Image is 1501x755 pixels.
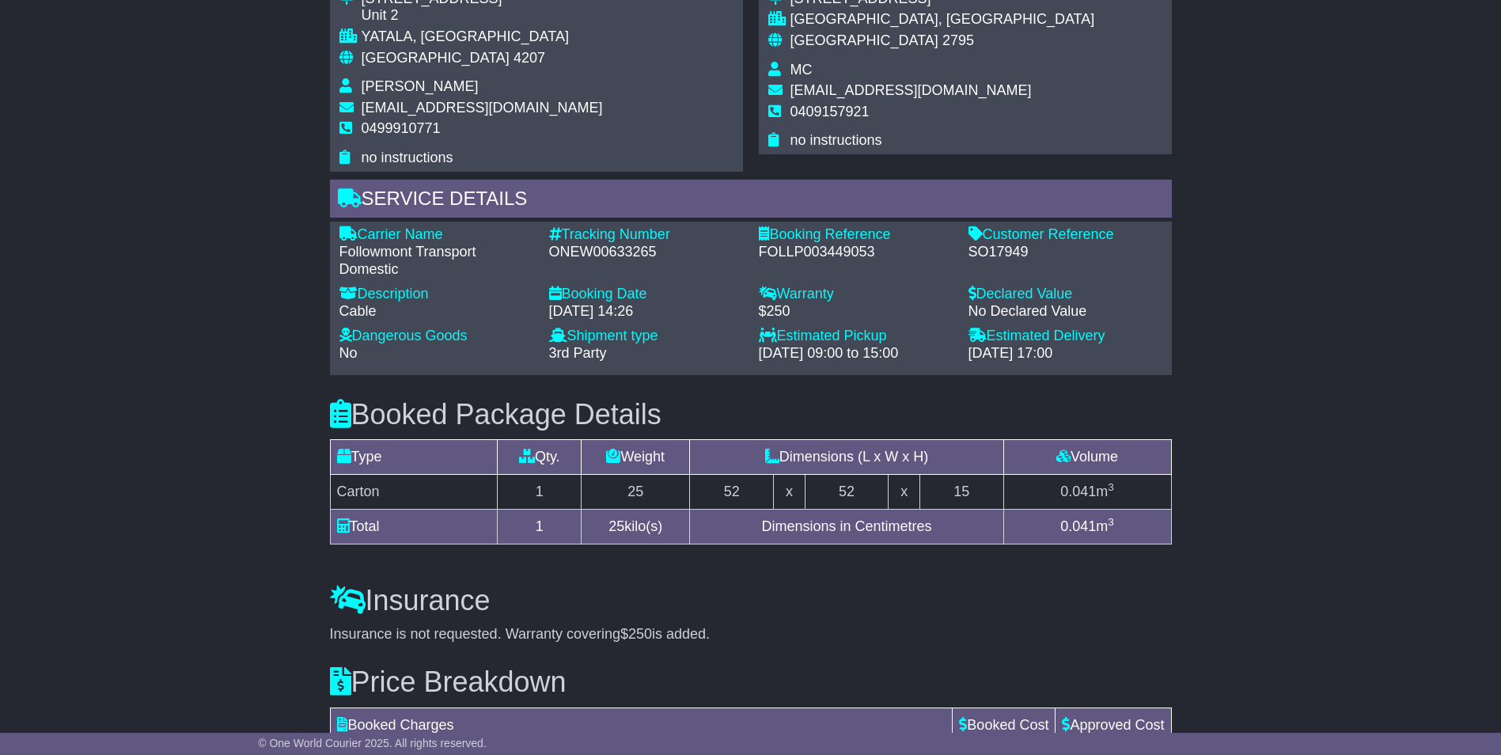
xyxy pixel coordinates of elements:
[953,708,1056,742] td: Booked Cost
[790,104,870,120] span: 0409157921
[330,585,1172,617] h3: Insurance
[362,150,453,165] span: no instructions
[942,32,974,48] span: 2795
[759,226,953,244] div: Booking Reference
[889,475,919,510] td: x
[330,399,1172,431] h3: Booked Package Details
[330,475,498,510] td: Carton
[339,286,533,303] div: Description
[339,244,533,278] div: Followmont Transport Domestic
[362,28,603,46] div: YATALA, [GEOGRAPHIC_DATA]
[790,32,938,48] span: [GEOGRAPHIC_DATA]
[582,440,690,475] td: Weight
[1056,708,1171,742] td: Approved Cost
[339,345,358,361] span: No
[514,50,545,66] span: 4207
[968,226,1162,244] div: Customer Reference
[759,244,953,261] div: FOLLP003449053
[582,475,690,510] td: 25
[774,475,805,510] td: x
[498,440,582,475] td: Qty.
[620,626,652,642] span: $250
[968,328,1162,345] div: Estimated Delivery
[549,328,743,345] div: Shipment type
[582,510,690,544] td: kilo(s)
[690,475,774,510] td: 52
[330,440,498,475] td: Type
[968,303,1162,321] div: No Declared Value
[759,328,953,345] div: Estimated Pickup
[498,510,582,544] td: 1
[968,244,1162,261] div: SO17949
[759,303,953,321] div: $250
[790,62,813,78] span: MC
[790,132,882,148] span: no instructions
[330,626,1172,643] div: Insurance is not requested. Warranty covering is added.
[759,286,953,303] div: Warranty
[1060,518,1096,534] span: 0.041
[362,78,479,94] span: [PERSON_NAME]
[608,518,624,534] span: 25
[1108,481,1114,493] sup: 3
[549,286,743,303] div: Booking Date
[759,345,953,362] div: [DATE] 09:00 to 15:00
[1003,475,1171,510] td: m
[805,475,889,510] td: 52
[549,345,607,361] span: 3rd Party
[968,286,1162,303] div: Declared Value
[362,7,603,25] div: Unit 2
[790,11,1107,28] div: [GEOGRAPHIC_DATA], [GEOGRAPHIC_DATA]
[1108,516,1114,528] sup: 3
[1003,510,1171,544] td: m
[258,737,487,749] span: © One World Courier 2025. All rights reserved.
[362,50,510,66] span: [GEOGRAPHIC_DATA]
[919,475,1003,510] td: 15
[549,303,743,321] div: [DATE] 14:26
[330,180,1172,222] div: Service Details
[339,303,533,321] div: Cable
[330,708,953,742] td: Booked Charges
[690,510,1003,544] td: Dimensions in Centimetres
[362,100,603,116] span: [EMAIL_ADDRESS][DOMAIN_NAME]
[339,226,533,244] div: Carrier Name
[790,82,1032,98] span: [EMAIL_ADDRESS][DOMAIN_NAME]
[339,328,533,345] div: Dangerous Goods
[549,226,743,244] div: Tracking Number
[549,244,743,261] div: ONEW00633265
[690,440,1003,475] td: Dimensions (L x W x H)
[330,510,498,544] td: Total
[498,475,582,510] td: 1
[1060,484,1096,499] span: 0.041
[1003,440,1171,475] td: Volume
[968,345,1162,362] div: [DATE] 17:00
[330,666,1172,698] h3: Price Breakdown
[362,120,441,136] span: 0499910771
